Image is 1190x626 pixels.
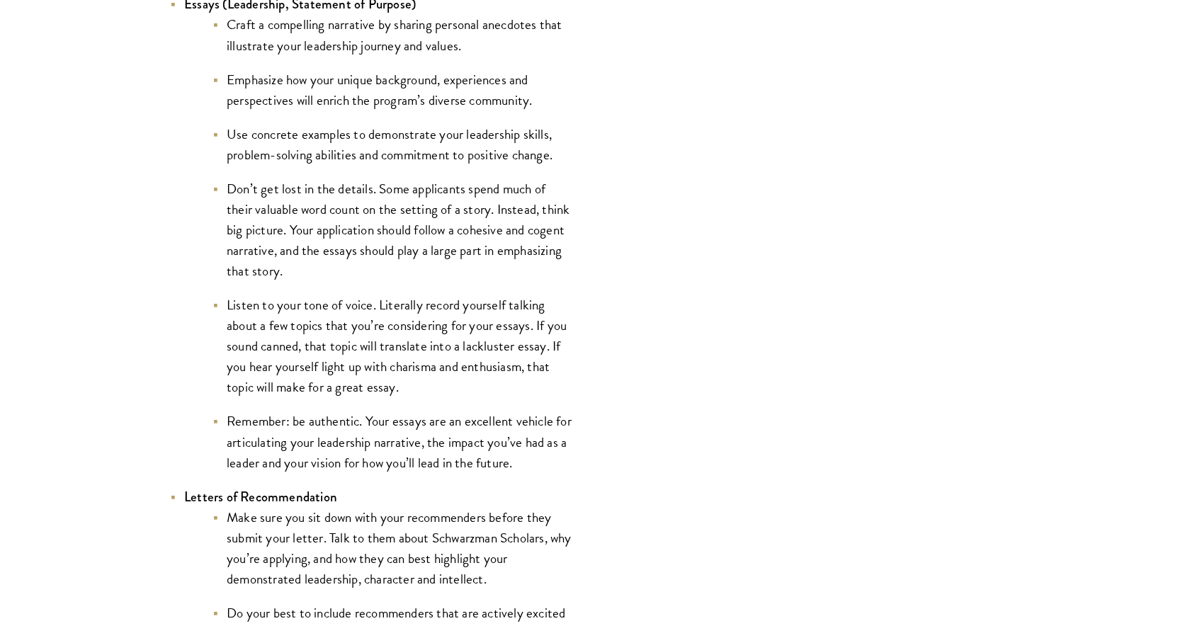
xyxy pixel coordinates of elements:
strong: Letters of Recommendation [184,487,337,506]
li: Emphasize how your unique background, experiences and perspectives will enrich the program’s dive... [212,69,574,110]
li: Don’t get lost in the details. Some applicants spend much of their valuable word count on the set... [212,178,574,281]
li: Make sure you sit down with your recommenders before they submit your letter. Talk to them about ... [212,507,574,589]
li: Use concrete examples to demonstrate your leadership skills, problem-solving abilities and commit... [212,124,574,165]
li: Remember: be authentic. Your essays are an excellent vehicle for articulating your leadership nar... [212,411,574,472]
li: Listen to your tone of voice. Literally record yourself talking about a few topics that you’re co... [212,295,574,397]
li: Craft a compelling narrative by sharing personal anecdotes that illustrate your leadership journe... [212,14,574,55]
